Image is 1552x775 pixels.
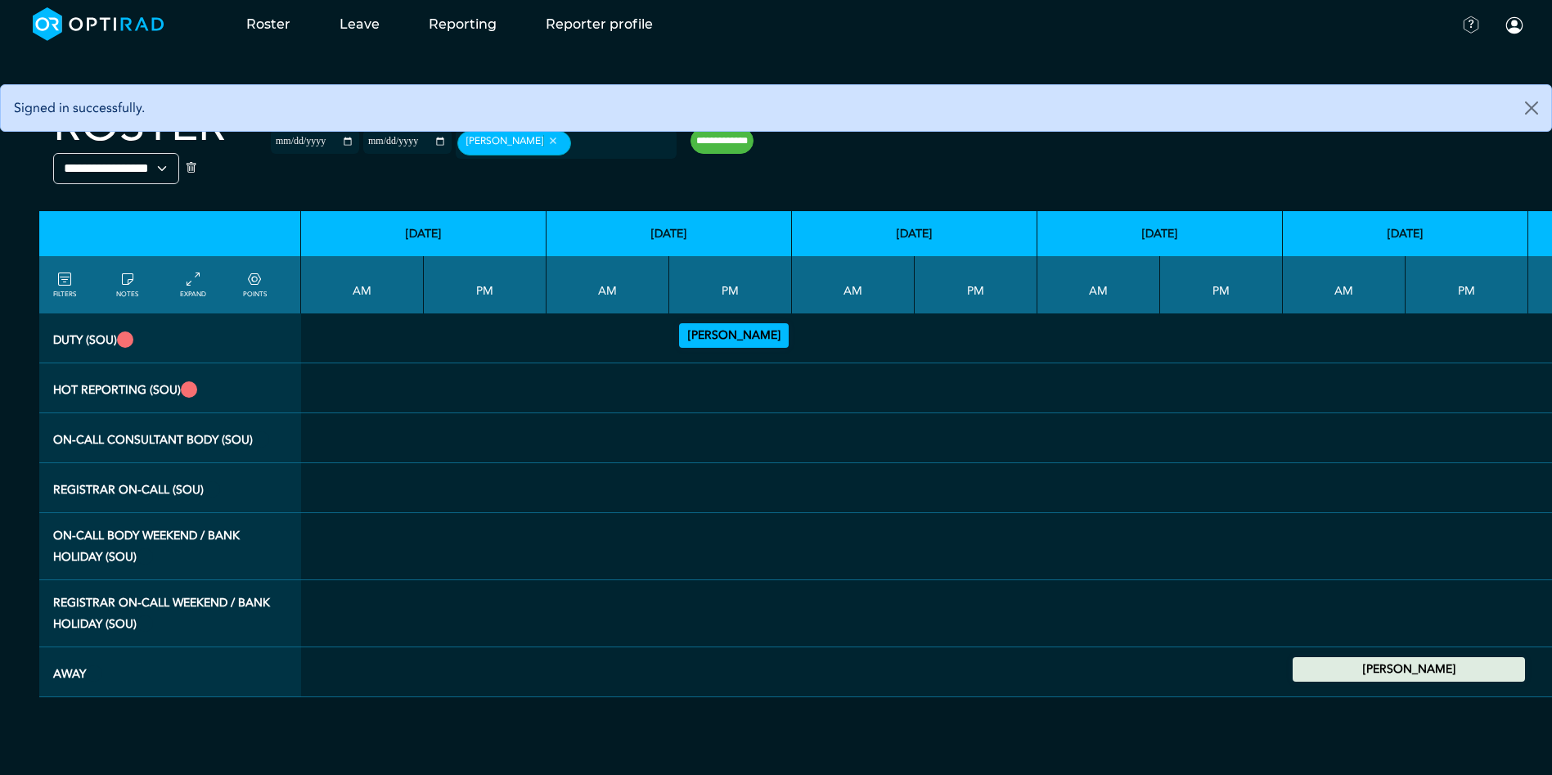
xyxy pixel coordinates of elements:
img: brand-opti-rad-logos-blue-and-white-d2f68631ba2948856bd03f2d395fb146ddc8fb01b4b6e9315ea85fa773367... [33,7,164,41]
th: On-Call Consultant Body (SOU) [39,413,301,463]
summary: [PERSON_NAME] [682,326,786,345]
th: AM [792,256,915,313]
input: null [574,137,656,151]
th: PM [915,256,1037,313]
a: show/hide notes [116,270,138,300]
th: Away [39,647,301,697]
a: collapse/expand expected points [243,270,267,300]
th: Registrar On-Call (SOU) [39,463,301,513]
button: Remove item: '577a6ae9-c5cd-4ee3-b9b3-a5b525e22db1' [543,135,562,146]
th: AM [1037,256,1160,313]
button: Close [1512,85,1551,131]
th: Hot Reporting (SOU) [39,363,301,413]
th: PM [669,256,792,313]
th: PM [1406,256,1528,313]
th: [DATE] [1037,211,1283,256]
th: AM [301,256,424,313]
div: [PERSON_NAME] [457,131,571,155]
a: FILTERS [53,270,76,300]
th: PM [424,256,547,313]
summary: [PERSON_NAME] [1295,660,1523,679]
div: Annual Leave 00:00 - 23:59 [1293,657,1525,682]
th: [DATE] [301,211,547,256]
th: [DATE] [1283,211,1528,256]
th: AM [547,256,669,313]
th: [DATE] [547,211,792,256]
th: AM [1283,256,1406,313]
a: collapse/expand entries [180,270,206,300]
th: On-Call Body Weekend / Bank Holiday (SOU) [39,513,301,580]
th: Registrar On-Call Weekend / Bank Holiday (SOU) [39,580,301,647]
th: [DATE] [792,211,1037,256]
th: PM [1160,256,1283,313]
div: Vetting (30 PF Points) 13:00 - 17:00 [679,323,789,348]
th: Duty (SOU) [39,313,301,363]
